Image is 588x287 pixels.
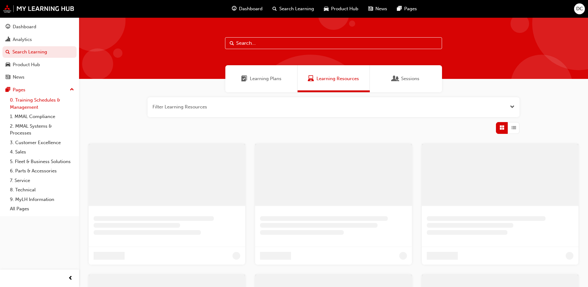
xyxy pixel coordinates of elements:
a: news-iconNews [363,2,392,15]
a: 8. Technical [7,185,77,195]
div: Product Hub [13,61,40,68]
span: search-icon [272,5,277,13]
div: Dashboard [13,23,36,30]
span: news-icon [6,75,10,80]
div: Pages [13,86,25,93]
a: search-iconSearch Learning [267,2,319,15]
button: Pages [2,84,77,96]
span: car-icon [6,62,10,68]
a: 3. Customer Excellence [7,138,77,148]
a: 7. Service [7,176,77,185]
a: All Pages [7,204,77,214]
a: Analytics [2,34,77,45]
span: Learning Plans [241,75,247,82]
a: News [2,71,77,83]
div: News [13,74,24,81]
span: up-icon [70,86,74,94]
span: pages-icon [6,87,10,93]
span: Learning Resources [308,75,314,82]
a: Dashboard [2,21,77,33]
span: News [375,5,387,12]
a: 4. Sales [7,147,77,157]
span: DC [576,5,583,12]
a: Product Hub [2,59,77,71]
span: search-icon [6,49,10,55]
span: Product Hub [331,5,358,12]
span: prev-icon [68,275,73,282]
span: Pages [404,5,417,12]
a: Learning ResourcesLearning Resources [298,65,370,92]
span: Dashboard [239,5,263,12]
a: pages-iconPages [392,2,422,15]
span: chart-icon [6,37,10,43]
span: Sessions [392,75,399,82]
a: Search Learning [2,46,77,58]
img: mmal [3,5,74,13]
span: Sessions [401,75,419,82]
span: Learning Resources [316,75,359,82]
a: guage-iconDashboard [227,2,267,15]
a: 6. Parts & Accessories [7,166,77,176]
button: Open the filter [510,103,515,111]
span: Learning Plans [250,75,281,82]
a: 0. Training Schedules & Management [7,95,77,112]
span: pages-icon [397,5,402,13]
a: 9. MyLH Information [7,195,77,204]
span: guage-icon [6,24,10,30]
span: news-icon [368,5,373,13]
a: 1. MMAL Compliance [7,112,77,121]
button: DC [574,3,585,14]
span: Search [230,40,234,47]
a: SessionsSessions [370,65,442,92]
div: Analytics [13,36,32,43]
a: car-iconProduct Hub [319,2,363,15]
span: car-icon [324,5,329,13]
a: Learning PlansLearning Plans [225,65,298,92]
span: List [511,124,516,131]
input: Search... [225,37,442,49]
button: DashboardAnalyticsSearch LearningProduct HubNews [2,20,77,84]
a: 5. Fleet & Business Solutions [7,157,77,166]
span: Search Learning [279,5,314,12]
span: guage-icon [232,5,237,13]
span: Grid [500,124,504,131]
a: 2. MMAL Systems & Processes [7,121,77,138]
